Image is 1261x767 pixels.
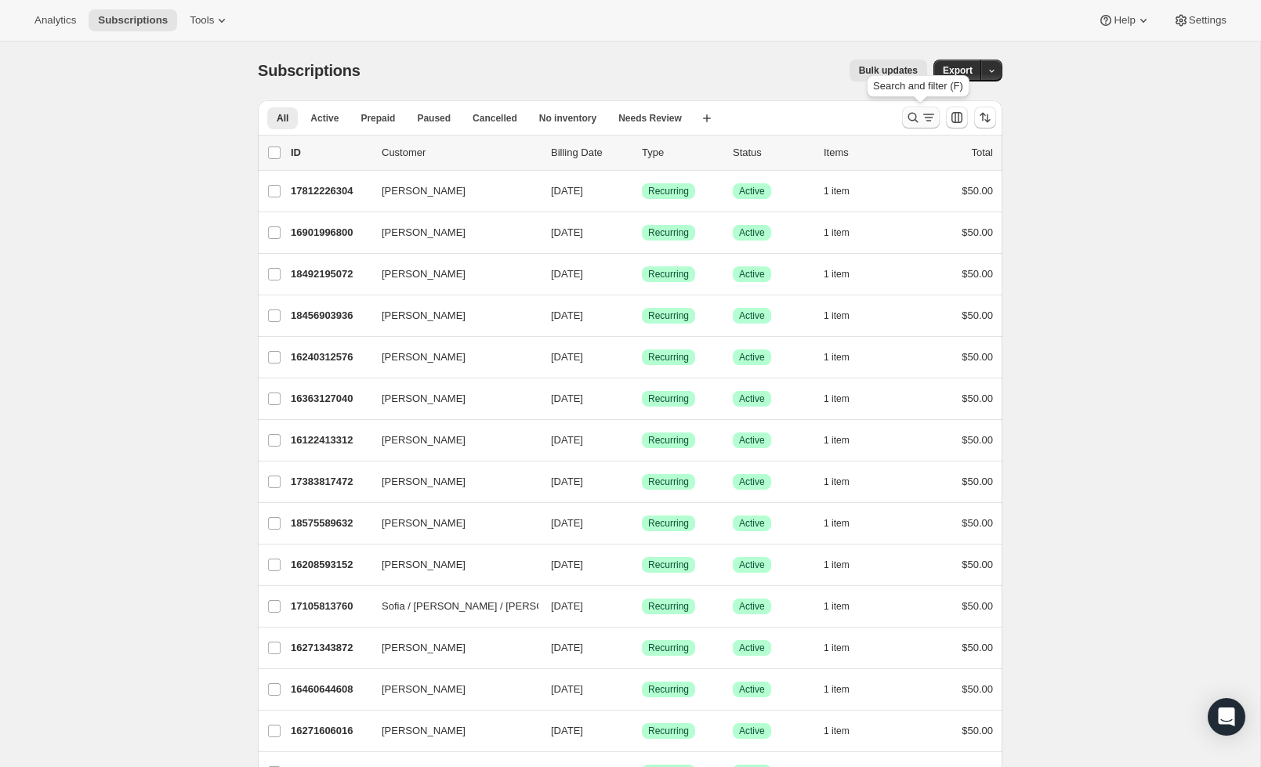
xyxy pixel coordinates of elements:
span: [DATE] [551,683,583,695]
div: 16208593152[PERSON_NAME][DATE]SuccessRecurringSuccessActive1 item$50.00 [291,554,993,576]
span: Recurring [648,517,689,530]
span: [DATE] [551,476,583,487]
div: 16363127040[PERSON_NAME][DATE]SuccessRecurringSuccessActive1 item$50.00 [291,388,993,410]
span: 1 item [824,268,850,280]
span: Active [739,351,765,364]
span: [PERSON_NAME] [382,516,466,531]
button: [PERSON_NAME] [372,677,529,702]
div: 18456903936[PERSON_NAME][DATE]SuccessRecurringSuccessActive1 item$50.00 [291,305,993,327]
span: Sofia / [PERSON_NAME] / [PERSON_NAME] [382,599,589,614]
span: Active [739,434,765,447]
span: Active [739,476,765,488]
span: Recurring [648,309,689,322]
div: 16240312576[PERSON_NAME][DATE]SuccessRecurringSuccessActive1 item$50.00 [291,346,993,368]
span: $50.00 [962,268,993,280]
button: [PERSON_NAME] [372,220,529,245]
span: 1 item [824,642,850,654]
span: [PERSON_NAME] [382,183,466,199]
div: 17812226304[PERSON_NAME][DATE]SuccessRecurringSuccessActive1 item$50.00 [291,180,993,202]
span: Recurring [648,185,689,197]
button: [PERSON_NAME] [372,718,529,743]
span: Active [739,393,765,405]
div: 17105813760Sofia / [PERSON_NAME] / [PERSON_NAME][DATE]SuccessRecurringSuccessActive1 item$50.00 [291,595,993,617]
span: [PERSON_NAME] [382,723,466,739]
span: [PERSON_NAME] [382,266,466,282]
span: $50.00 [962,476,993,487]
span: [DATE] [551,434,583,446]
span: [PERSON_NAME] [382,474,466,490]
span: 1 item [824,517,850,530]
span: Recurring [648,393,689,405]
span: $50.00 [962,434,993,446]
button: [PERSON_NAME] [372,345,529,370]
span: Active [739,517,765,530]
p: 16363127040 [291,391,369,407]
button: [PERSON_NAME] [372,511,529,536]
p: Billing Date [551,145,629,161]
span: [DATE] [551,559,583,570]
span: 1 item [824,600,850,613]
span: Help [1114,14,1135,27]
div: 16271343872[PERSON_NAME][DATE]SuccessRecurringSuccessActive1 item$50.00 [291,637,993,659]
p: 16240312576 [291,349,369,365]
button: Bulk updates [850,60,927,81]
span: Active [739,309,765,322]
button: Sofia / [PERSON_NAME] / [PERSON_NAME] [372,594,529,619]
span: Subscriptions [98,14,168,27]
p: 18575589632 [291,516,369,531]
button: [PERSON_NAME] [372,469,529,494]
button: 1 item [824,678,867,700]
span: Settings [1189,14,1227,27]
span: Active [739,600,765,613]
span: Active [739,725,765,737]
span: Active [739,683,765,696]
button: 1 item [824,637,867,659]
span: [PERSON_NAME] [382,225,466,241]
span: $50.00 [962,393,993,404]
button: Export [933,60,982,81]
span: Tools [190,14,214,27]
span: Recurring [648,476,689,488]
span: $50.00 [962,642,993,653]
span: Prepaid [361,112,395,125]
span: Recurring [648,434,689,447]
p: 17383817472 [291,474,369,490]
span: Active [739,226,765,239]
span: Recurring [648,268,689,280]
button: 1 item [824,471,867,493]
button: [PERSON_NAME] [372,428,529,453]
div: IDCustomerBilling DateTypeStatusItemsTotal [291,145,993,161]
button: Create new view [694,107,719,129]
span: Cancelled [473,112,517,125]
button: [PERSON_NAME] [372,303,529,328]
button: [PERSON_NAME] [372,262,529,287]
p: 17812226304 [291,183,369,199]
span: [PERSON_NAME] [382,432,466,448]
span: [DATE] [551,517,583,529]
div: 16271606016[PERSON_NAME][DATE]SuccessRecurringSuccessActive1 item$50.00 [291,720,993,742]
span: $50.00 [962,725,993,736]
span: No inventory [539,112,596,125]
p: Status [733,145,811,161]
button: 1 item [824,512,867,534]
button: 1 item [824,263,867,285]
span: [PERSON_NAME] [382,391,466,407]
span: 1 item [824,559,850,571]
p: Customer [382,145,538,161]
span: 1 item [824,683,850,696]
p: 18492195072 [291,266,369,282]
span: Recurring [648,600,689,613]
p: 16271606016 [291,723,369,739]
span: [PERSON_NAME] [382,640,466,656]
span: Active [739,559,765,571]
span: [DATE] [551,268,583,280]
span: [PERSON_NAME] [382,308,466,324]
button: 1 item [824,388,867,410]
span: $50.00 [962,185,993,197]
span: Subscriptions [258,62,361,79]
span: Needs Review [618,112,682,125]
button: Tools [180,9,239,31]
button: 1 item [824,305,867,327]
div: Type [642,145,720,161]
button: Settings [1164,9,1236,31]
